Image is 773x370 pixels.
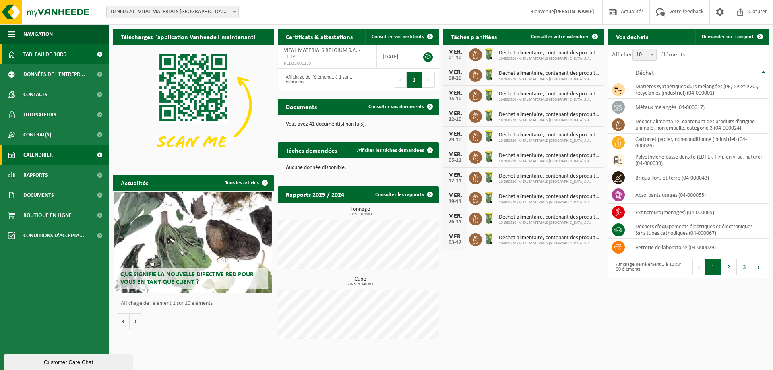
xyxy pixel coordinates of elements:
a: Consulter vos documents [362,99,438,115]
button: Previous [394,72,407,88]
h2: Rapports 2025 / 2024 [278,186,352,202]
td: verrerie de laboratoire (04-000079) [629,239,769,256]
span: Déchet alimentaire, contenant des produits d'origine animale, non emballé, catég... [499,214,600,221]
span: 10-960520 - VITAL MATERIALS [GEOGRAPHIC_DATA] S.A. [499,77,600,82]
span: Utilisateurs [23,105,56,125]
div: 29-10 [447,137,463,143]
div: 03-12 [447,240,463,246]
td: absorbants usagés (04-000055) [629,186,769,204]
div: 22-10 [447,117,463,122]
div: Affichage de l'élément 1 à 10 sur 30 éléments [612,258,684,276]
a: Tous les articles [219,175,273,191]
div: 08-10 [447,76,463,81]
span: 10-960520 - VITAL MATERIALS BELGIUM S.A. - TILLY [106,6,239,18]
div: MER. [447,192,463,199]
span: 2025: 3,340 m3 [282,282,439,286]
span: 10-960520 - VITAL MATERIALS [GEOGRAPHIC_DATA] S.A. [499,241,600,246]
div: 12-11 [447,178,463,184]
a: Que signifie la nouvelle directive RED pour vous en tant que client ? [114,192,272,293]
span: Consulter vos certificats [372,34,424,39]
img: WB-0140-HPE-GN-50 [482,232,496,246]
h2: Documents [278,99,325,114]
button: 2 [721,259,737,275]
img: WB-0140-HPE-GN-50 [482,191,496,205]
span: 10 [632,49,657,61]
div: MER. [447,110,463,117]
p: Aucune donnée disponible. [286,165,431,171]
span: 10-960520 - VITAL MATERIALS [GEOGRAPHIC_DATA] S.A. [499,118,600,123]
td: extincteurs (ménages) (04-000065) [629,204,769,221]
div: 15-10 [447,96,463,102]
div: MER. [447,49,463,55]
p: Vous avez 41 document(s) non lu(s). [286,122,431,127]
img: WB-0140-HPE-GN-50 [482,211,496,225]
div: MER. [447,172,463,178]
div: 05-11 [447,158,463,163]
span: Documents [23,185,54,205]
h2: Vos déchets [608,29,656,44]
span: Afficher les tâches demandées [357,148,424,153]
div: MER. [447,213,463,219]
span: Rapports [23,165,48,185]
iframe: chat widget [4,352,134,370]
div: MER. [447,234,463,240]
p: Affichage de l'élément 1 sur 10 éléments [121,301,270,306]
button: Next [422,72,435,88]
span: Navigation [23,24,53,44]
div: Affichage de l'élément 1 à 1 sur 1 éléments [282,71,354,89]
span: Calendrier [23,145,53,165]
strong: [PERSON_NAME] [554,9,594,15]
a: Demander un transport [695,29,768,45]
td: déchet alimentaire, contenant des produits d'origine animale, non emballé, catégorie 3 (04-000024) [629,116,769,134]
img: WB-0140-HPE-GN-50 [482,47,496,61]
div: MER. [447,90,463,96]
span: Contacts [23,85,48,105]
img: WB-0140-HPE-GN-50 [482,129,496,143]
span: Contrat(s) [23,125,51,145]
span: 2025: 16,998 t [282,212,439,216]
span: Déchet alimentaire, contenant des produits d'origine animale, non emballé, catég... [499,153,600,159]
div: MER. [447,151,463,158]
button: 1 [705,259,721,275]
img: Download de VHEPlus App [113,45,274,165]
span: Déchet [635,70,654,76]
h2: Tâches planifiées [443,29,505,44]
img: WB-0140-HPE-GN-50 [482,68,496,81]
td: [DATE] [377,45,415,69]
span: 10-960520 - VITAL MATERIALS [GEOGRAPHIC_DATA] S.A. [499,200,600,205]
span: 10-960520 - VITAL MATERIALS [GEOGRAPHIC_DATA] S.A. [499,159,600,164]
span: Déchet alimentaire, contenant des produits d'origine animale, non emballé, catég... [499,194,600,200]
span: Déchet alimentaire, contenant des produits d'origine animale, non emballé, catég... [499,132,600,138]
h3: Tonnage [282,207,439,216]
span: Données de l'entrepr... [23,64,85,85]
button: Vorige [117,313,130,329]
img: WB-0140-HPE-GN-50 [482,109,496,122]
div: 19-11 [447,199,463,205]
span: 10-960520 - VITAL MATERIALS BELGIUM S.A. - TILLY [107,6,238,18]
span: Demander un transport [702,34,754,39]
span: 10-960520 - VITAL MATERIALS [GEOGRAPHIC_DATA] S.A. [499,221,600,225]
span: Tableau de bord [23,44,67,64]
button: 1 [407,72,422,88]
h3: Cube [282,277,439,286]
td: déchets d'équipements électriques et électroniques - Sans tubes cathodiques (04-000067) [629,221,769,239]
span: Déchet alimentaire, contenant des produits d'origine animale, non emballé, catég... [499,112,600,118]
img: WB-0140-HPE-GN-50 [482,170,496,184]
a: Consulter vos certificats [365,29,438,45]
img: WB-0140-HPE-GN-50 [482,88,496,102]
span: Déchet alimentaire, contenant des produits d'origine animale, non emballé, catég... [499,70,600,77]
span: Consulter votre calendrier [531,34,589,39]
div: 26-11 [447,219,463,225]
div: MER. [447,131,463,137]
span: Que signifie la nouvelle directive RED pour vous en tant que client ? [120,271,254,285]
span: 10-960520 - VITAL MATERIALS [GEOGRAPHIC_DATA] S.A. [499,138,600,143]
span: 10-960520 - VITAL MATERIALS [GEOGRAPHIC_DATA] S.A. [499,97,600,102]
td: carton et papier, non-conditionné (industriel) (04-000026) [629,134,769,151]
td: polyéthylène basse densité (LDPE), film, en vrac, naturel (04-000039) [629,151,769,169]
h2: Actualités [113,175,156,190]
div: MER. [447,69,463,76]
td: matières synthétiques durs mélangées (PE, PP et PVC), recyclables (industriel) (04-000001) [629,81,769,99]
span: Boutique en ligne [23,205,72,225]
button: 3 [737,259,752,275]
